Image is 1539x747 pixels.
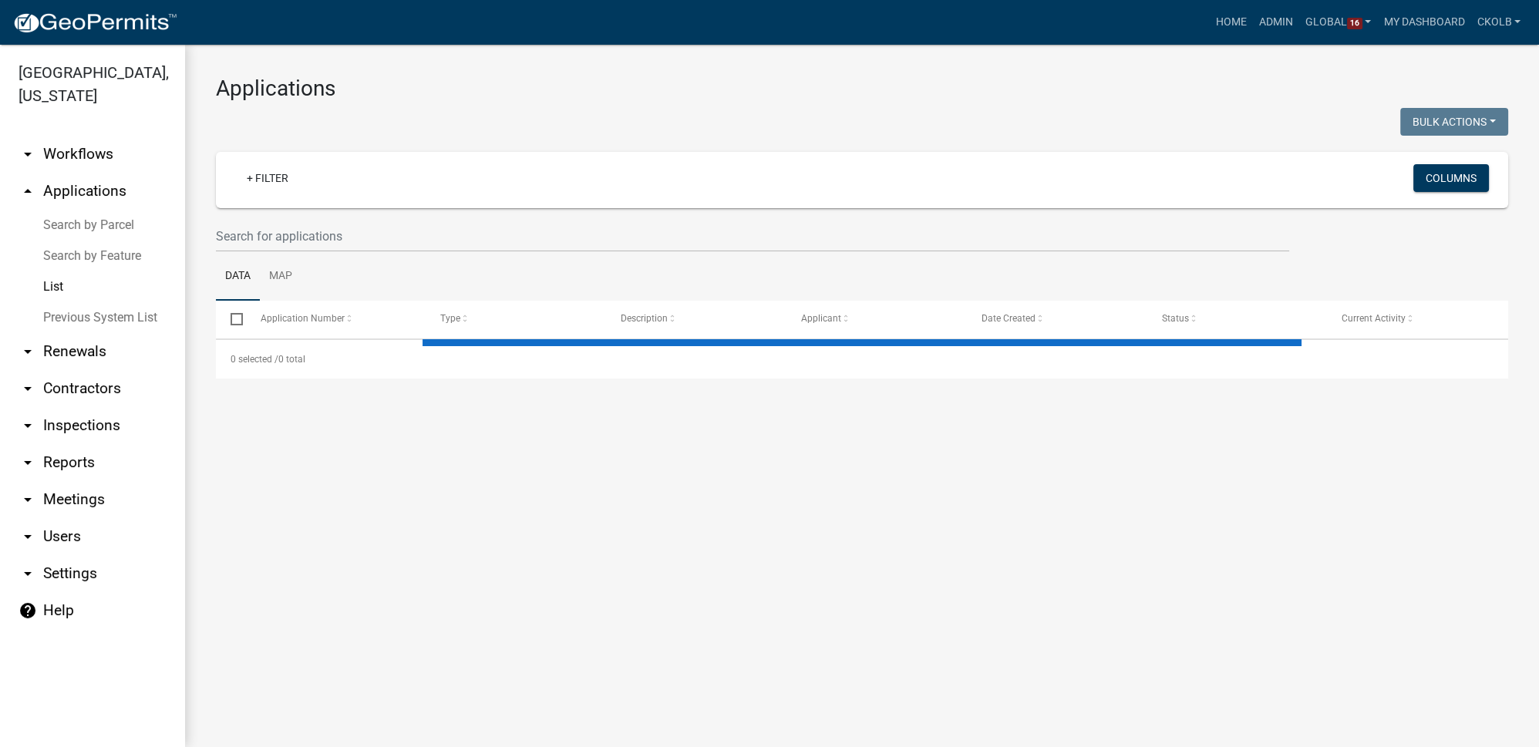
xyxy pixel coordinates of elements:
span: 16 [1347,18,1362,30]
datatable-header-cell: Date Created [967,301,1147,338]
input: Search for applications [216,220,1289,252]
a: Data [216,252,260,301]
i: arrow_drop_down [19,379,37,398]
datatable-header-cell: Type [426,301,606,338]
a: ckolb [1470,8,1527,37]
i: arrow_drop_down [19,145,37,163]
button: Columns [1413,164,1489,192]
span: Status [1162,313,1189,324]
span: Applicant [801,313,841,324]
span: 0 selected / [231,354,278,365]
span: Type [440,313,460,324]
a: My Dashboard [1377,8,1470,37]
div: 0 total [216,340,1508,379]
span: Application Number [261,313,345,324]
a: Admin [1253,8,1299,37]
datatable-header-cell: Status [1147,301,1327,338]
i: arrow_drop_up [19,182,37,200]
i: arrow_drop_down [19,453,37,472]
i: help [19,601,37,620]
datatable-header-cell: Current Activity [1327,301,1507,338]
i: arrow_drop_down [19,342,37,361]
datatable-header-cell: Select [216,301,245,338]
i: arrow_drop_down [19,564,37,583]
span: Current Activity [1342,313,1406,324]
i: arrow_drop_down [19,490,37,509]
datatable-header-cell: Application Number [245,301,426,338]
datatable-header-cell: Description [606,301,786,338]
a: Global16 [1299,8,1378,37]
a: Map [260,252,301,301]
h3: Applications [216,76,1508,102]
i: arrow_drop_down [19,527,37,546]
button: Bulk Actions [1400,108,1508,136]
datatable-header-cell: Applicant [786,301,967,338]
span: Description [621,313,668,324]
span: Date Created [982,313,1036,324]
i: arrow_drop_down [19,416,37,435]
a: + Filter [234,164,301,192]
a: Home [1210,8,1253,37]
